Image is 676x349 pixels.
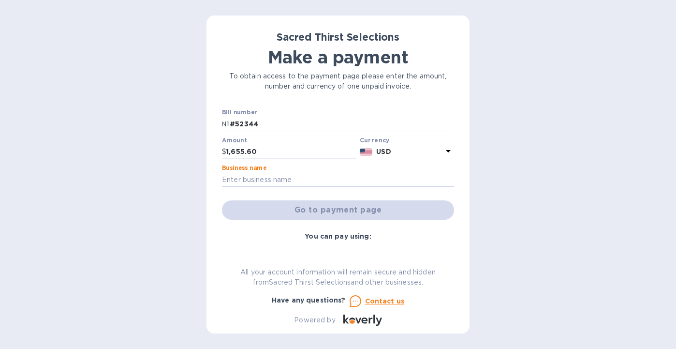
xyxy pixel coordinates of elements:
[222,137,247,143] label: Amount
[277,31,399,43] b: Sacred Thirst Selections
[222,47,454,67] h1: Make a payment
[222,172,454,187] input: Enter business name
[222,267,454,288] p: All your account information will remain secure and hidden from Sacred Thirst Selections and othe...
[222,119,230,129] p: №
[360,149,373,155] img: USD
[230,117,454,131] input: Enter bill number
[222,147,226,157] p: $
[222,166,266,171] label: Business name
[365,297,405,305] u: Contact us
[305,232,371,240] b: You can pay using:
[294,315,335,325] p: Powered by
[272,296,346,304] b: Have any questions?
[222,110,257,116] label: Bill number
[222,71,454,91] p: To obtain access to the payment page please enter the amount, number and currency of one unpaid i...
[226,145,356,159] input: 0.00
[360,137,390,144] b: Currency
[376,148,391,155] b: USD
